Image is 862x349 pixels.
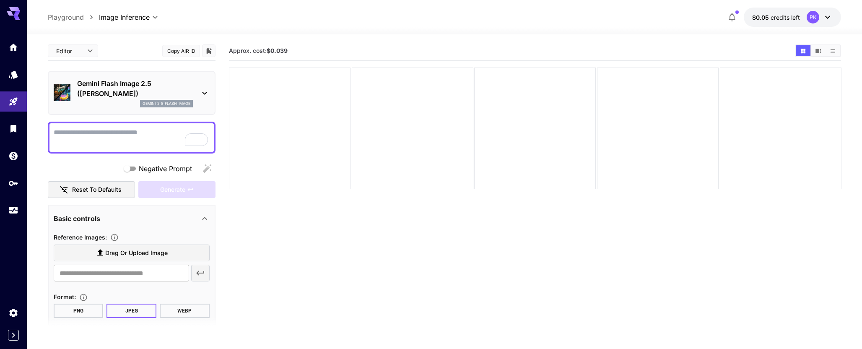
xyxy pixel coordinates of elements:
div: Gemini Flash Image 2.5 ([PERSON_NAME])gemini_2_5_flash_image [54,75,210,111]
div: Models [8,69,18,80]
label: Drag or upload image [54,245,210,262]
div: Basic controls [54,208,210,229]
p: Gemini Flash Image 2.5 ([PERSON_NAME]) [77,78,193,99]
span: Drag or upload image [105,248,168,258]
span: Editor [56,47,82,55]
button: JPEG [106,304,156,318]
div: $0.05 [752,13,800,22]
button: WEBP [160,304,210,318]
div: Library [8,123,18,134]
div: Show media in grid viewShow media in video viewShow media in list view [795,44,841,57]
button: Copy AIR ID [162,45,200,57]
div: PK [807,11,819,23]
a: Playground [48,12,84,22]
span: Image Inference [99,12,150,22]
div: API Keys [8,178,18,188]
button: Reset to defaults [48,181,135,198]
span: Approx. cost: [229,47,288,54]
button: Add to library [205,46,213,56]
p: Basic controls [54,214,100,224]
button: $0.05PK [744,8,841,27]
div: Usage [8,205,18,216]
span: Negative Prompt [139,164,192,174]
button: Expand sidebar [8,330,19,341]
button: Show media in list view [826,45,840,56]
textarea: To enrich screen reader interactions, please activate Accessibility in Grammarly extension settings [54,128,210,148]
button: Show media in video view [811,45,826,56]
span: Format : [54,293,76,300]
b: $0.039 [267,47,288,54]
div: Playground [8,96,18,107]
p: gemini_2_5_flash_image [143,101,190,107]
button: PNG [54,304,104,318]
nav: breadcrumb [48,12,99,22]
div: Home [8,42,18,52]
span: $0.05 [752,14,771,21]
span: Reference Images : [54,234,107,241]
button: Show media in grid view [796,45,810,56]
div: Wallet [8,151,18,161]
span: credits left [771,14,800,21]
div: Settings [8,307,18,318]
button: Choose the file format for the output image. [76,293,91,302]
button: Upload a reference image to guide the result. This is needed for Image-to-Image or Inpainting. Su... [107,233,122,242]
